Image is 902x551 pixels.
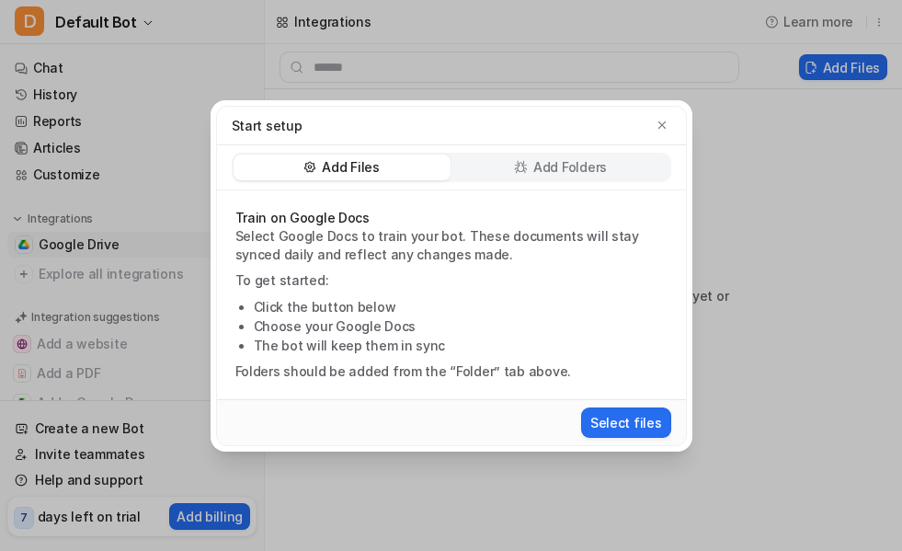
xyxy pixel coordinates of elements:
p: Select Google Docs to train your bot. These documents will stay synced daily and reflect any chan... [235,227,668,264]
p: Add Files [322,158,379,177]
p: Folders should be added from the “Folder” tab above. [235,362,668,381]
button: Select files [581,408,671,438]
li: Click the button below [254,297,668,316]
p: Start setup [232,116,303,135]
p: Train on Google Docs [235,209,668,227]
p: To get started: [235,271,668,290]
li: Choose your Google Docs [254,316,668,336]
p: Add Folders [533,158,607,177]
li: The bot will keep them in sync [254,336,668,355]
